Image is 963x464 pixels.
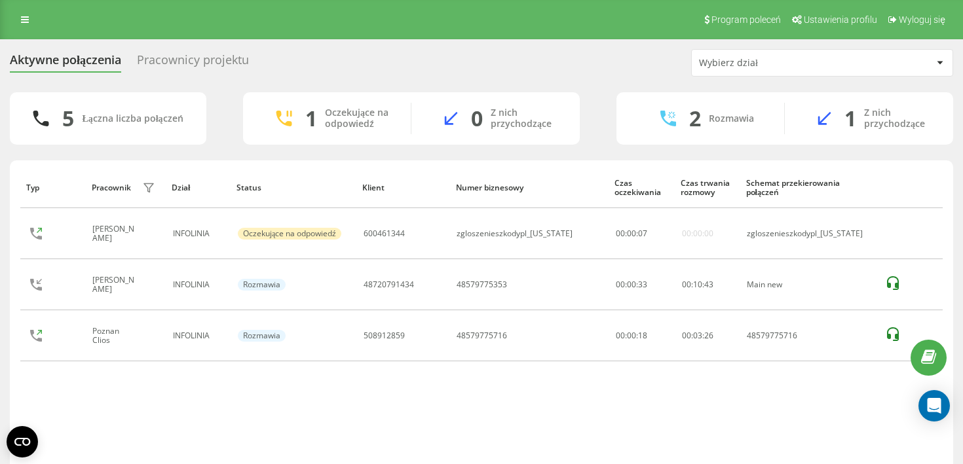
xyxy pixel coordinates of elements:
[616,280,668,289] div: 00:00:33
[682,229,713,238] div: 00:00:00
[173,331,223,340] div: INFOLINIA
[682,279,691,290] span: 00
[172,183,225,192] div: Dział
[137,53,249,73] div: Pracownicy projektu
[457,229,573,238] div: zgloszenieszkodypl_[US_STATE]
[26,183,79,192] div: Typ
[457,331,507,340] div: 48579775716
[173,229,223,238] div: INFOLINIA
[10,53,121,73] div: Aktywne połączenia
[711,14,781,25] span: Program poleceń
[682,280,713,289] div: : :
[746,179,872,198] div: Schemat przekierowania połączeń
[305,106,317,131] div: 1
[471,106,483,131] div: 0
[627,228,636,239] span: 00
[238,228,341,240] div: Oczekujące na odpowiedź
[614,179,668,198] div: Czas oczekiwania
[682,331,713,340] div: : :
[238,330,286,342] div: Rozmawia
[804,14,877,25] span: Ustawienia profilu
[616,331,668,340] div: 00:00:18
[899,14,945,25] span: Wyloguj się
[709,113,754,124] div: Rozmawia
[92,183,131,192] div: Pracownik
[638,228,647,239] span: 07
[747,280,870,289] div: Main new
[92,224,139,243] div: [PERSON_NAME]
[616,229,647,238] div: : :
[693,279,702,290] span: 10
[616,228,625,239] span: 00
[704,330,713,341] span: 26
[364,331,405,340] div: 508912859
[62,106,74,131] div: 5
[7,426,38,457] button: Open CMP widget
[92,327,139,346] div: Poznan Clios
[491,107,560,130] div: Z nich przychodzące
[689,106,701,131] div: 2
[362,183,444,192] div: Klient
[236,183,350,192] div: Status
[747,229,870,238] div: zgloszenieszkodypl_[US_STATE]
[173,280,223,289] div: INFOLINIA
[747,331,870,340] div: 48579775716
[456,183,603,192] div: Numer biznesowy
[844,106,856,131] div: 1
[864,107,934,130] div: Z nich przychodzące
[82,113,183,124] div: Łączna liczba połączeń
[693,330,702,341] span: 03
[704,279,713,290] span: 43
[364,229,405,238] div: 600461344
[699,58,856,69] div: Wybierz dział
[681,179,734,198] div: Czas trwania rozmowy
[364,280,414,289] div: 48720791434
[918,390,950,421] div: Open Intercom Messenger
[325,107,391,130] div: Oczekujące na odpowiedź
[238,279,286,291] div: Rozmawia
[92,276,139,294] div: [PERSON_NAME]
[457,280,507,289] div: 48579775353
[682,330,691,341] span: 00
